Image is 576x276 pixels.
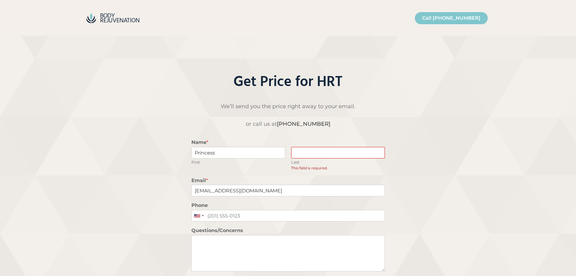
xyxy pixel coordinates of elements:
[191,160,285,165] label: First
[277,121,330,127] a: [PHONE_NUMBER]
[191,101,385,111] p: We’ll send you the price right away to your email.
[191,228,385,234] label: Questions/Concerns
[83,11,143,25] img: BodyRejuvenation
[415,12,488,24] a: Call [PHONE_NUMBER]
[291,165,385,171] label: This field is required.
[409,9,494,27] nav: Primary
[291,160,385,165] label: Last
[192,210,206,221] div: United States: +1
[191,119,385,129] p: or call us at
[191,178,385,184] label: Email
[191,210,385,221] input: (201) 555-0123
[191,139,385,146] label: Name
[191,202,385,209] label: Phone
[89,72,488,92] h2: Get Price for HRT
